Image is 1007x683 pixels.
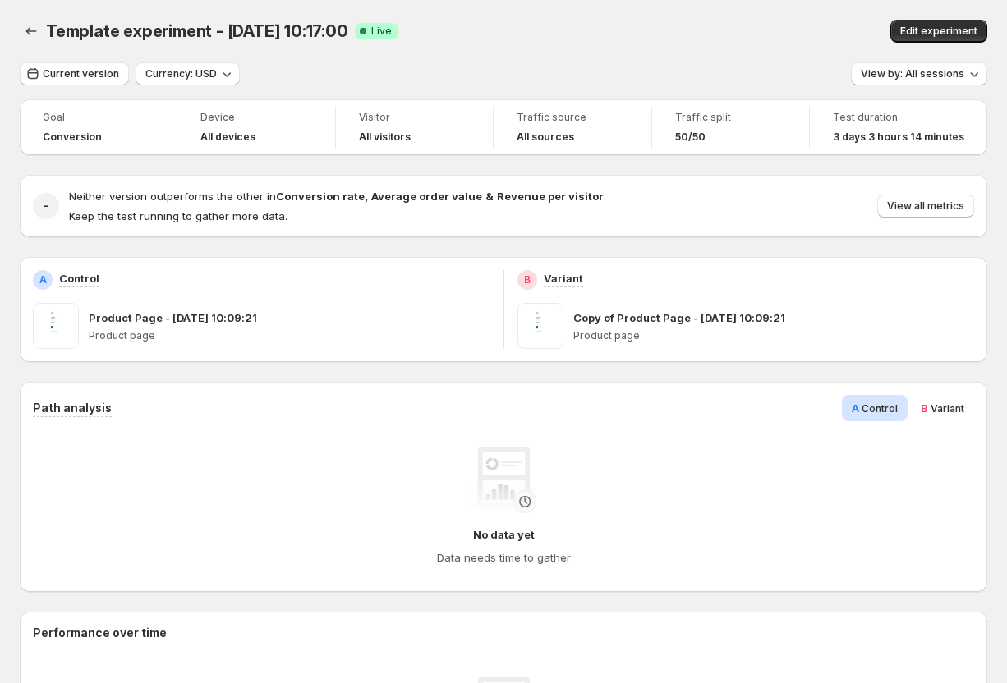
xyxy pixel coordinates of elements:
img: No data yet [471,447,536,513]
span: Currency: USD [145,67,217,80]
span: B [921,401,928,415]
button: Currency: USD [136,62,240,85]
button: View all metrics [877,195,974,218]
h2: B [524,273,531,286]
a: Traffic sourceAll sources [517,109,628,145]
span: A [852,401,859,415]
button: Back [20,20,43,43]
h4: All sources [517,131,574,144]
a: DeviceAll devices [200,109,311,145]
span: Variant [931,402,964,415]
a: VisitorAll visitors [359,109,470,145]
h4: No data yet [473,526,535,543]
span: Keep the test running to gather more data. [69,209,287,222]
a: Traffic split50/50 [675,109,786,145]
button: View by: All sessions [851,62,987,85]
button: Edit experiment [890,20,987,43]
span: Edit experiment [900,25,977,38]
span: Traffic split [675,111,786,124]
h2: Performance over time [33,625,974,641]
span: Goal [43,111,154,124]
span: 50/50 [675,131,706,144]
img: Copy of Product Page - Aug 19, 10:09:21 [517,303,563,349]
span: View all metrics [887,199,964,213]
span: 3 days 3 hours 14 minutes [833,131,964,144]
h4: Data needs time to gather [437,549,571,566]
strong: Average order value [371,190,482,203]
span: Conversion [43,131,102,144]
p: Product Page - [DATE] 10:09:21 [89,309,257,326]
h4: All devices [200,131,255,144]
h2: - [44,198,49,214]
img: Product Page - Aug 19, 10:09:21 [33,303,79,349]
a: Test duration3 days 3 hours 14 minutes [833,109,964,145]
span: Neither version outperforms the other in . [69,190,606,203]
strong: Conversion rate [276,190,365,203]
p: Control [59,270,99,286]
span: Control [862,402,898,415]
strong: , [365,190,368,203]
span: Device [200,111,311,124]
span: Template experiment - [DATE] 10:17:00 [46,21,348,41]
span: Visitor [359,111,470,124]
span: Traffic source [517,111,628,124]
button: Current version [20,62,129,85]
span: View by: All sessions [861,67,964,80]
strong: Revenue per visitor [497,190,604,203]
span: Current version [43,67,119,80]
p: Variant [544,270,583,286]
p: Product page [573,329,975,342]
h4: All visitors [359,131,411,144]
p: Product page [89,329,490,342]
p: Copy of Product Page - [DATE] 10:09:21 [573,309,785,326]
h2: A [39,273,47,286]
span: Test duration [833,111,964,124]
a: GoalConversion [43,109,154,145]
span: Live [371,25,392,38]
strong: & [485,190,494,203]
h3: Path analysis [33,400,112,416]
